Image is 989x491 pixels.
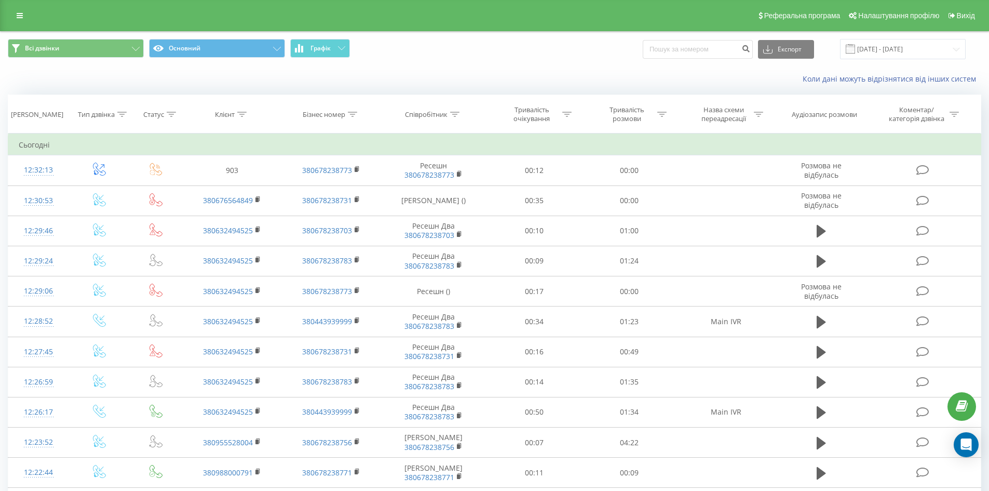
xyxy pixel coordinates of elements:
td: 00:17 [487,276,582,307]
td: 00:35 [487,185,582,216]
td: 00:34 [487,307,582,337]
span: Графік [310,45,331,52]
td: 01:35 [582,367,677,397]
div: 12:29:06 [19,281,59,301]
a: 380632494525 [203,256,253,266]
a: 380988000791 [203,468,253,477]
td: Ресешн Два [381,216,487,246]
a: 380678238771 [404,472,454,482]
a: 380632494525 [203,377,253,387]
button: Експорт [758,40,814,59]
td: Ресешн () [381,276,487,307]
td: [PERSON_NAME] [381,458,487,488]
td: 00:11 [487,458,582,488]
td: 00:09 [582,458,677,488]
a: 380678238783 [404,261,454,271]
td: 903 [183,155,281,185]
div: 12:26:59 [19,372,59,392]
div: 12:27:45 [19,342,59,362]
span: Вихід [957,11,975,20]
td: Ресешн [381,155,487,185]
td: 00:10 [487,216,582,246]
a: 380443939999 [302,316,352,326]
span: Розмова не відбулась [801,161,842,180]
td: 00:09 [487,246,582,276]
a: 380678238773 [404,170,454,180]
td: 00:00 [582,155,677,185]
div: Коментар/категорія дзвінка [886,105,947,123]
button: Всі дзвінки [8,39,144,58]
a: 380678238783 [404,321,454,331]
a: 380678238783 [404,381,454,391]
span: Всі дзвінки [25,44,59,52]
td: 00:12 [487,155,582,185]
td: 00:00 [582,185,677,216]
a: 380678238773 [302,165,352,175]
div: Клієнт [215,110,235,119]
a: 380632494525 [203,286,253,296]
td: 01:34 [582,397,677,427]
td: Ресешн Два [381,246,487,276]
a: 380955528004 [203,437,253,447]
td: 00:14 [487,367,582,397]
td: 00:00 [582,276,677,307]
a: 380632494525 [203,407,253,417]
span: Реферальна програма [764,11,841,20]
div: Тип дзвінка [78,110,115,119]
td: 01:24 [582,246,677,276]
div: 12:23:52 [19,432,59,453]
a: 380678238783 [302,256,352,266]
a: 380443939999 [302,407,352,417]
a: 380678238731 [302,195,352,205]
div: [PERSON_NAME] [11,110,63,119]
div: 12:26:17 [19,402,59,422]
a: 380632494525 [203,225,253,235]
div: Співробітник [405,110,448,119]
td: 00:49 [582,337,677,367]
span: Налаштування профілю [858,11,939,20]
a: 380678238731 [404,351,454,361]
a: Коли дані можуть відрізнятися вiд інших систем [803,74,981,84]
a: 380678238756 [404,442,454,452]
a: 380632494525 [203,316,253,326]
div: 12:29:46 [19,221,59,241]
a: 380678238771 [302,468,352,477]
div: 12:30:53 [19,191,59,211]
td: 00:16 [487,337,582,367]
span: Розмова не відбулась [801,191,842,210]
td: 00:07 [487,428,582,458]
td: 04:22 [582,428,677,458]
td: Ресешн Два [381,367,487,397]
td: Main IVR [676,307,775,337]
td: Ресешн Два [381,307,487,337]
td: Ресешн Два [381,397,487,427]
a: 380678238756 [302,437,352,447]
a: 380676564849 [203,195,253,205]
div: Тривалість очікування [504,105,560,123]
a: 380678238783 [302,377,352,387]
div: 12:28:52 [19,311,59,331]
input: Пошук за номером [643,40,753,59]
td: Ресешн Два [381,337,487,367]
div: Open Intercom Messenger [954,432,979,457]
div: Аудіозапис розмови [792,110,857,119]
a: 380678238783 [404,412,454,421]
div: 12:32:13 [19,160,59,180]
a: 380678238773 [302,286,352,296]
td: 00:50 [487,397,582,427]
td: [PERSON_NAME] [381,428,487,458]
div: Бізнес номер [303,110,345,119]
a: 380678238703 [302,225,352,235]
div: Тривалість розмови [599,105,655,123]
td: 01:00 [582,216,677,246]
td: Сьогодні [8,135,981,155]
td: 01:23 [582,307,677,337]
td: [PERSON_NAME] () [381,185,487,216]
div: Статус [143,110,164,119]
span: Розмова не відбулась [801,282,842,301]
div: Назва схеми переадресації [696,105,751,123]
a: 380678238731 [302,347,352,356]
button: Основний [149,39,285,58]
button: Графік [290,39,350,58]
a: 380632494525 [203,347,253,356]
